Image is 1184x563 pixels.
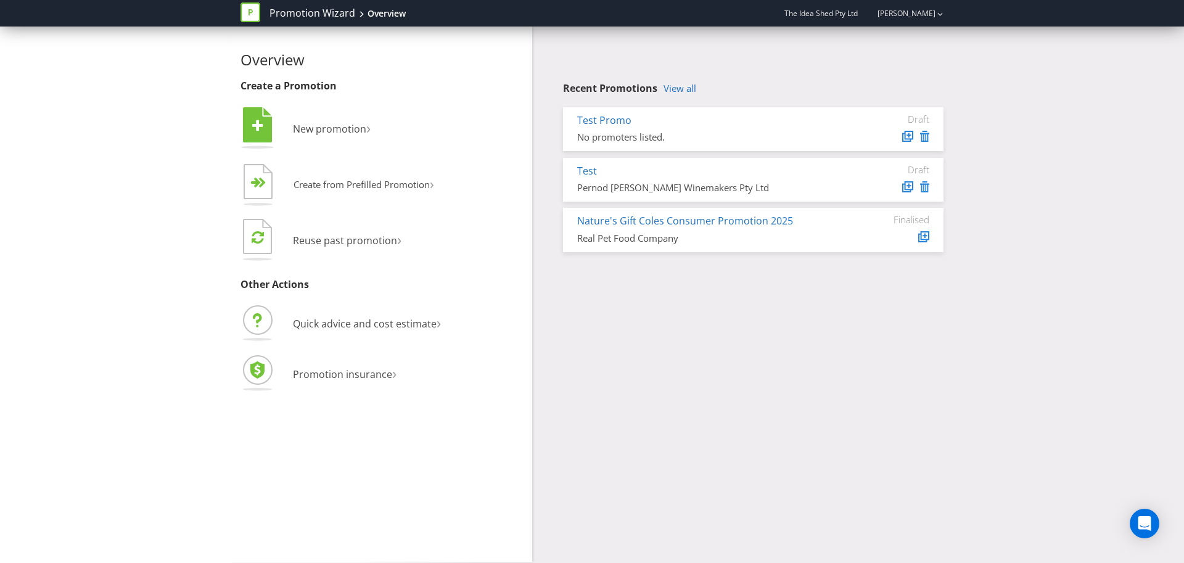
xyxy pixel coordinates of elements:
[240,81,523,92] h3: Create a Promotion
[240,52,523,68] h2: Overview
[563,81,657,95] span: Recent Promotions
[855,113,929,125] div: Draft
[240,368,397,381] a: Promotion insurance›
[577,113,631,127] a: Test Promo
[258,177,266,189] tspan: 
[293,234,397,247] span: Reuse past promotion
[577,181,837,194] div: Pernod [PERSON_NAME] Winemakers Pty Ltd
[784,8,858,18] span: The Idea Shed Pty Ltd
[293,317,437,331] span: Quick advice and cost estimate
[368,7,406,20] div: Overview
[366,117,371,138] span: ›
[294,178,430,191] span: Create from Prefilled Promotion
[577,131,837,144] div: No promoters listed.
[392,363,397,383] span: ›
[252,119,263,133] tspan: 
[293,368,392,381] span: Promotion insurance
[430,174,434,193] span: ›
[865,8,935,18] a: [PERSON_NAME]
[855,214,929,225] div: Finalised
[577,214,793,228] a: Nature's Gift Coles Consumer Promotion 2025
[664,83,696,94] a: View all
[577,164,597,178] a: Test
[269,6,355,20] a: Promotion Wizard
[240,161,435,210] button: Create from Prefilled Promotion›
[1130,509,1159,538] div: Open Intercom Messenger
[293,122,366,136] span: New promotion
[855,164,929,175] div: Draft
[577,232,837,245] div: Real Pet Food Company
[437,312,441,332] span: ›
[397,229,401,249] span: ›
[240,279,523,290] h3: Other Actions
[252,230,264,244] tspan: 
[240,317,441,331] a: Quick advice and cost estimate›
